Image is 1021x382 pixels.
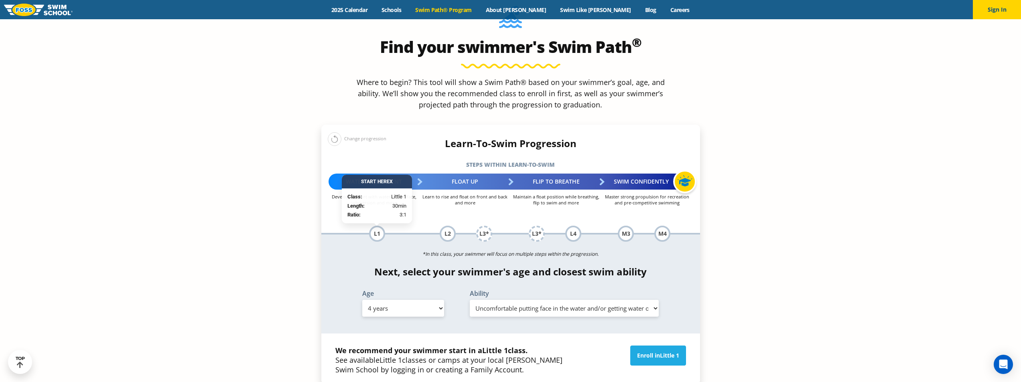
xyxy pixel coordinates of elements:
[440,226,456,242] div: L2
[321,249,700,260] p: *In this class, your swimmer will focus on multiple steps within the progression.
[638,6,663,14] a: Blog
[335,346,528,355] strong: We recommend your swimmer start in a class.
[375,6,408,14] a: Schools
[347,212,361,218] strong: Ratio:
[602,174,693,190] div: Swim Confidently
[321,159,700,170] h5: Steps within Learn-to-Swim
[602,194,693,206] p: Master strong propulsion for recreation and pre-competitive swimming
[321,37,700,57] h2: Find your swimmer's Swim Path
[392,202,406,210] span: 30min
[420,174,511,190] div: Float Up
[325,6,375,14] a: 2025 Calendar
[408,6,479,14] a: Swim Path® Program
[994,355,1013,374] div: Open Intercom Messenger
[511,174,602,190] div: Flip to Breathe
[482,346,508,355] span: Little 1
[321,138,700,149] h4: Learn-To-Swim Progression
[632,34,641,51] sup: ®
[329,194,420,206] p: Develop comfort with water on the face, submersion and more
[353,77,668,110] p: Where to begin? This tool will show a Swim Path® based on your swimmer’s goal, age, and ability. ...
[654,226,670,242] div: M4
[630,346,686,366] a: Enroll inLittle 1
[321,266,700,277] h4: Next, select your swimmer's age and closest swim ability
[342,175,412,188] div: Start Here
[391,193,406,201] span: Little 1
[499,6,522,33] img: Foss-Location-Swimming-Pool-Person.svg
[400,211,406,219] span: 3:1
[335,346,566,374] p: See available classes or camps at your local [PERSON_NAME] Swim School by logging in or creating ...
[565,226,581,242] div: L4
[362,290,444,297] label: Age
[663,6,696,14] a: Careers
[369,226,385,242] div: L1
[660,352,679,359] span: Little 1
[347,194,362,200] strong: Class:
[4,4,73,16] img: FOSS Swim School Logo
[479,6,553,14] a: About [PERSON_NAME]
[420,194,511,206] p: Learn to rise and float on front and back and more
[511,194,602,206] p: Maintain a float position while breathing, flip to swim and more
[380,355,402,365] span: Little 1
[328,132,386,146] div: Change progression
[553,6,638,14] a: Swim Like [PERSON_NAME]
[347,203,365,209] strong: Length:
[618,226,634,242] div: M3
[329,174,420,190] div: Water Adjustment
[390,179,393,184] span: X
[470,290,659,297] label: Ability
[16,356,25,368] div: TOP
